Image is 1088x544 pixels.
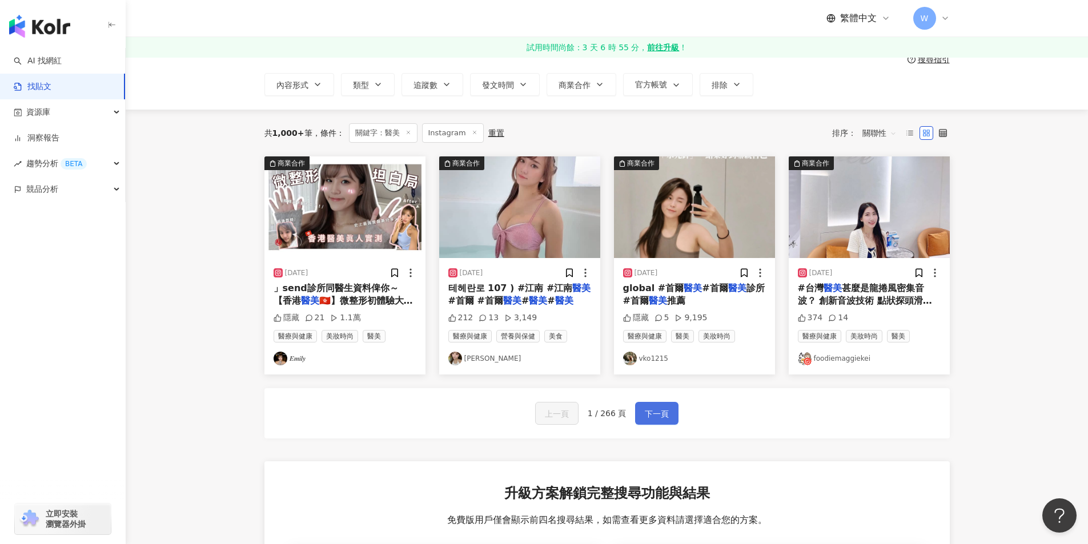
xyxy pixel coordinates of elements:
span: 美食 [544,330,567,342]
div: 商業合作 [627,158,655,169]
span: #首爾 #首爾 [448,295,503,306]
div: 374 [798,312,823,324]
div: 212 [448,312,473,324]
span: 醫美 [671,330,694,342]
span: 排除 [712,80,728,90]
a: chrome extension立即安裝 瀏覽器外掛 [15,503,111,534]
span: 1,000+ [272,128,304,138]
span: 官方帳號 [635,80,667,89]
button: 上一頁 [535,402,579,425]
span: 醫療與健康 [798,330,841,342]
span: 資源庫 [26,99,50,125]
span: 診所 #首爾 [623,283,765,306]
span: 立即安裝 瀏覽器外掛 [46,509,86,529]
mark: 醫美 [529,295,547,306]
span: 繁體中文 [840,12,877,25]
a: KOL Avatar[PERSON_NAME] [448,352,591,365]
div: [DATE] [285,268,308,278]
div: [DATE] [460,268,483,278]
img: KOL Avatar [448,352,462,365]
img: chrome extension [18,510,41,528]
span: question-circle [908,55,916,63]
div: 1.1萬 [330,312,360,324]
strong: 前往升級 [647,42,679,53]
button: 下一頁 [635,402,679,425]
a: 找貼文 [14,81,51,92]
a: 洞察報告 [14,132,59,144]
img: post-image [439,156,600,258]
span: 🇭🇰】微整形初體驗大公開！💉醫 [274,295,413,319]
div: 隱藏 [274,312,299,324]
button: 官方帳號 [623,73,693,96]
span: 甚麼是龍捲風密集音波？ 創新音波技術 點狀探頭滑行操作 拉提零死角！ 做完當下即見效😍😍😍 拉提效果很明顯 陪我一起去的朋友看到都覺得很厲害 決定下次相約一起做！ 這次在 @airleeworl... [798,283,940,536]
mark: 醫美 [649,295,667,306]
img: post-image [614,156,775,258]
img: logo [9,15,70,38]
span: 營養與保健 [496,330,540,342]
span: 醫療與健康 [623,330,667,342]
span: 條件 ： [312,128,344,138]
div: 商業合作 [452,158,480,169]
div: post-image商業合作 [264,156,425,258]
div: 5 [655,312,669,324]
div: 3,149 [504,312,537,324]
a: KOL Avatarvko1215 [623,352,766,365]
button: 內容形式 [264,73,334,96]
div: 21 [305,312,325,324]
mark: 醫美 [684,283,702,293]
div: 商業合作 [802,158,829,169]
span: 醫療與健康 [274,330,317,342]
button: 排除 [700,73,753,96]
span: global #首爾 [623,283,684,293]
span: 1 / 266 頁 [588,409,627,418]
div: 商業合作 [278,158,305,169]
span: 美妝時尚 [322,330,358,342]
span: 免費版用戶僅會顯示前四名搜尋結果，如需查看更多資料請選擇適合您的方案。 [447,514,767,526]
span: 內容形式 [276,80,308,90]
span: # [547,295,555,306]
span: 商業合作 [559,80,591,90]
span: 升級方案解鎖完整搜尋功能與結果 [504,484,710,503]
span: 競品分析 [26,176,58,202]
iframe: Help Scout Beacon - Open [1042,498,1077,533]
span: 美妝時尚 [846,330,882,342]
div: 9,195 [675,312,707,324]
span: 關聯性 [862,124,897,142]
mark: 醫美 [572,283,591,293]
div: post-image商業合作 [439,156,600,258]
span: 類型 [353,80,369,90]
a: KOL Avatarfoodiemaggiekei [798,352,941,365]
img: KOL Avatar [623,352,637,365]
div: 隱藏 [623,312,649,324]
span: 發文時間 [482,80,514,90]
span: 關鍵字：醫美 [349,123,417,143]
div: post-image商業合作 [789,156,950,258]
img: KOL Avatar [798,352,812,365]
span: #台灣 [798,283,824,293]
div: 排序： [832,124,903,142]
button: 發文時間 [470,73,540,96]
span: 美妝時尚 [698,330,735,342]
span: W [921,12,929,25]
a: KOL Avatar𝑬𝒎𝒊𝒍𝒚 [274,352,416,365]
span: 推薦 [667,295,685,306]
div: 搜尋指引 [918,55,950,64]
span: 醫美 [363,330,386,342]
button: 類型 [341,73,395,96]
span: # [521,295,529,306]
span: 테헤란로 107 ) #江南 #江南 [448,283,573,293]
mark: 醫美 [555,295,573,306]
img: KOL Avatar [274,352,287,365]
mark: 醫美 [503,295,521,306]
div: 14 [828,312,848,324]
div: 13 [479,312,499,324]
div: post-image商業合作 [614,156,775,258]
div: 共 筆 [264,128,312,138]
div: [DATE] [809,268,833,278]
img: post-image [789,156,950,258]
a: 試用時間尚餘：3 天 6 時 55 分，前往升級！ [126,37,1088,58]
span: #首爾 [702,283,728,293]
mark: 醫美 [728,283,746,293]
span: 醫美 [887,330,910,342]
span: 」send診所同醫生資料俾你～ 【香港 [274,283,399,306]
